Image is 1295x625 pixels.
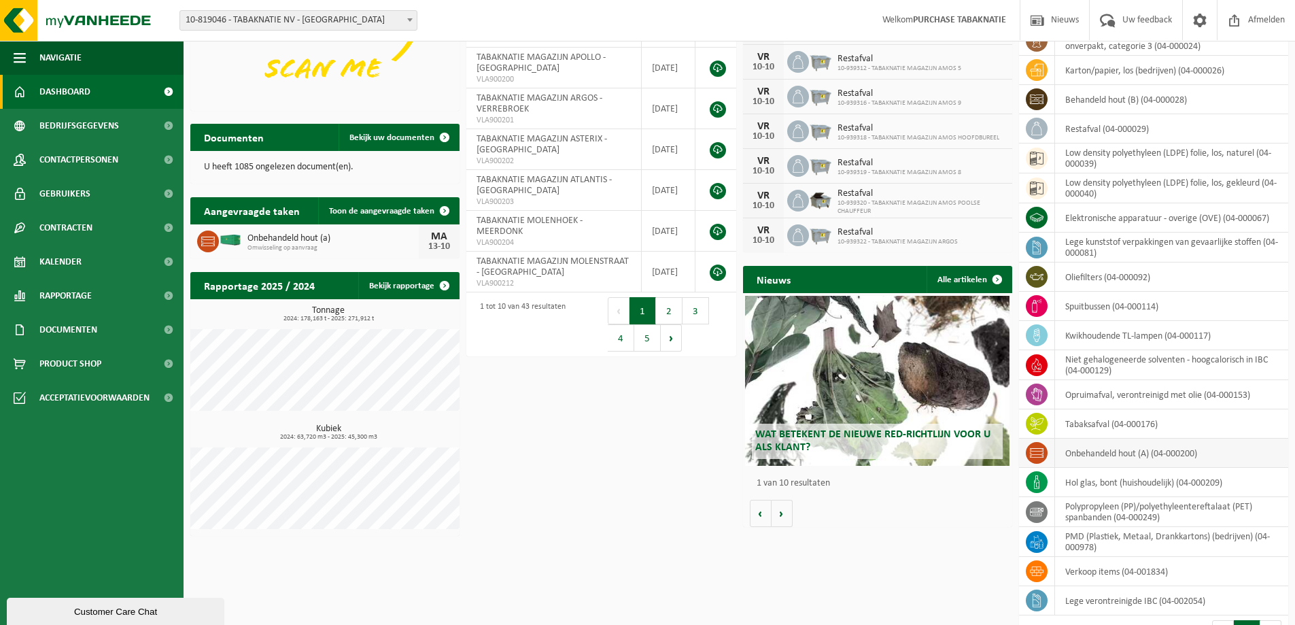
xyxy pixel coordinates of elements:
td: PMD (Plastiek, Metaal, Drankkartons) (bedrijven) (04-000978) [1055,527,1288,557]
td: lege kunststof verpakkingen van gevaarlijke stoffen (04-000081) [1055,233,1288,263]
span: Wat betekent de nieuwe RED-richtlijn voor u als klant? [755,429,990,453]
span: TABAKNATIE MAGAZIJN ASTERIX - [GEOGRAPHIC_DATA] [477,134,607,155]
td: [DATE] [642,88,696,129]
button: 4 [608,324,634,352]
div: 10-10 [750,63,777,72]
iframe: chat widget [7,595,227,625]
td: [DATE] [642,252,696,292]
h3: Tonnage [197,306,460,322]
p: 1 van 10 resultaten [757,479,1005,488]
button: 3 [683,297,709,324]
td: kwikhoudende TL-lampen (04-000117) [1055,321,1288,350]
td: [DATE] [642,170,696,211]
h3: Kubiek [197,424,460,441]
td: niet gehalogeneerde solventen - hoogcalorisch in IBC (04-000129) [1055,350,1288,380]
span: 2024: 63,720 m3 - 2025: 45,300 m3 [197,434,460,441]
strong: PURCHASE TABAKNATIE [913,15,1006,25]
span: Contactpersonen [39,143,118,177]
span: 10-819046 - TABAKNATIE NV - ANTWERPEN [179,10,417,31]
a: Bekijk rapportage [358,272,458,299]
img: WB-2500-GAL-GY-01 [809,49,832,72]
td: verkoop items (04-001834) [1055,557,1288,586]
span: TABAKNATIE MAGAZIJN ARGOS - VERREBROEK [477,93,602,114]
div: 1 tot 10 van 43 resultaten [473,296,566,353]
span: 10-939320 - TABAKNATIE MAGAZIJN AMOS POOLSE CHAUFFEUR [838,199,1005,216]
span: Onbehandeld hout (a) [247,233,419,244]
span: 10-939318 - TABAKNATIE MAGAZIJN AMOS HOOFDBUREEL [838,134,999,142]
td: elektronische apparatuur - overige (OVE) (04-000067) [1055,203,1288,233]
span: Omwisseling op aanvraag [247,244,419,252]
td: [DATE] [642,129,696,170]
td: Lege verontreinigde IBC (04-002054) [1055,586,1288,615]
span: 10-939319 - TABAKNATIE MAGAZIJN AMOS 8 [838,169,961,177]
button: 1 [629,297,656,324]
span: 10-819046 - TABAKNATIE NV - ANTWERPEN [180,11,417,30]
div: 10-10 [750,201,777,211]
span: Dashboard [39,75,90,109]
span: Documenten [39,313,97,347]
img: WB-2500-GAL-GY-01 [809,84,832,107]
td: tabaksafval (04-000176) [1055,409,1288,439]
div: 13-10 [426,242,453,252]
div: VR [750,86,777,97]
a: Bekijk uw documenten [339,124,458,151]
span: Toon de aangevraagde taken [329,207,434,216]
span: Restafval [838,227,958,238]
span: 10-939322 - TABAKNATIE MAGAZIJN ARGOS [838,238,958,246]
span: Rapportage [39,279,92,313]
span: Restafval [838,158,961,169]
div: 10-10 [750,132,777,141]
td: spuitbussen (04-000114) [1055,292,1288,321]
span: VLA900212 [477,278,630,289]
h2: Documenten [190,124,277,150]
button: Vorige [750,500,772,527]
a: Alle artikelen [927,266,1011,293]
button: 5 [634,324,661,352]
span: Contracten [39,211,92,245]
div: MA [426,231,453,242]
button: Previous [608,297,629,324]
td: karton/papier, los (bedrijven) (04-000026) [1055,56,1288,85]
button: Volgende [772,500,793,527]
td: restafval (04-000029) [1055,114,1288,143]
span: VLA900201 [477,115,630,126]
span: VLA900202 [477,156,630,167]
td: [DATE] [642,48,696,88]
span: Gebruikers [39,177,90,211]
span: VLA900204 [477,237,630,248]
td: [DATE] [642,211,696,252]
img: HK-XC-40-GN-00 [219,234,242,246]
td: polypropyleen (PP)/polyethyleentereftalaat (PET) spanbanden (04-000249) [1055,497,1288,527]
td: hol glas, bont (huishoudelijk) (04-000209) [1055,468,1288,497]
span: Bedrijfsgegevens [39,109,119,143]
a: Toon de aangevraagde taken [318,197,458,224]
span: Restafval [838,123,999,134]
p: U heeft 1085 ongelezen document(en). [204,163,446,172]
span: Navigatie [39,41,82,75]
span: Acceptatievoorwaarden [39,381,150,415]
button: 2 [656,297,683,324]
span: 2024: 178,163 t - 2025: 271,912 t [197,316,460,322]
td: opruimafval, verontreinigd met olie (04-000153) [1055,380,1288,409]
img: WB-5000-GAL-GY-01 [809,188,832,211]
a: Wat betekent de nieuwe RED-richtlijn voor u als klant? [745,296,1009,466]
span: VLA900200 [477,74,630,85]
span: Restafval [838,188,1005,199]
span: Kalender [39,245,82,279]
span: Product Shop [39,347,101,381]
td: low density polyethyleen (LDPE) folie, los, naturel (04-000039) [1055,143,1288,173]
h2: Nieuws [743,266,804,292]
span: Restafval [838,88,961,99]
span: VLA900203 [477,197,630,207]
img: WB-2500-GAL-GY-01 [809,153,832,176]
span: 10-939312 - TABAKNATIE MAGAZIJN AMOS 5 [838,65,961,73]
div: VR [750,225,777,236]
td: oliefilters (04-000092) [1055,263,1288,292]
span: TABAKNATIE MOLENHOEK - MEERDONK [477,216,583,237]
img: WB-2500-GAL-GY-01 [809,222,832,246]
img: WB-2500-GAL-GY-01 [809,118,832,141]
span: TABAKNATIE MAGAZIJN MOLENSTRAAT - [GEOGRAPHIC_DATA] [477,256,629,277]
span: TABAKNATIE MAGAZIJN APOLLO - [GEOGRAPHIC_DATA] [477,52,606,73]
td: onbehandeld hout (A) (04-000200) [1055,439,1288,468]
